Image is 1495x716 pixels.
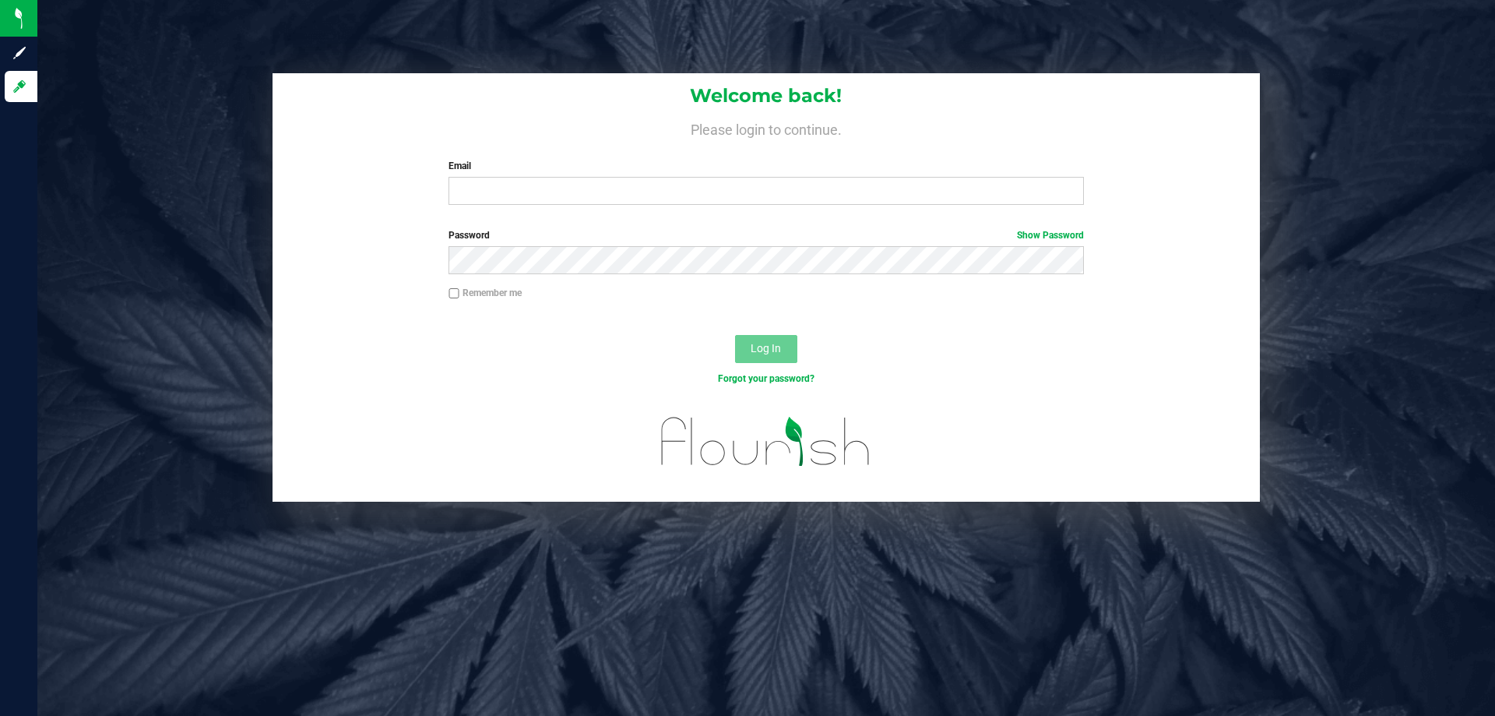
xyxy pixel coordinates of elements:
[12,79,27,94] inline-svg: Log in
[1017,230,1084,241] a: Show Password
[273,118,1260,137] h4: Please login to continue.
[12,45,27,61] inline-svg: Sign up
[735,335,797,363] button: Log In
[751,342,781,354] span: Log In
[718,373,814,384] a: Forgot your password?
[448,288,459,299] input: Remember me
[273,86,1260,106] h1: Welcome back!
[448,159,1083,173] label: Email
[448,286,522,300] label: Remember me
[448,230,490,241] span: Password
[642,402,889,481] img: flourish_logo.svg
